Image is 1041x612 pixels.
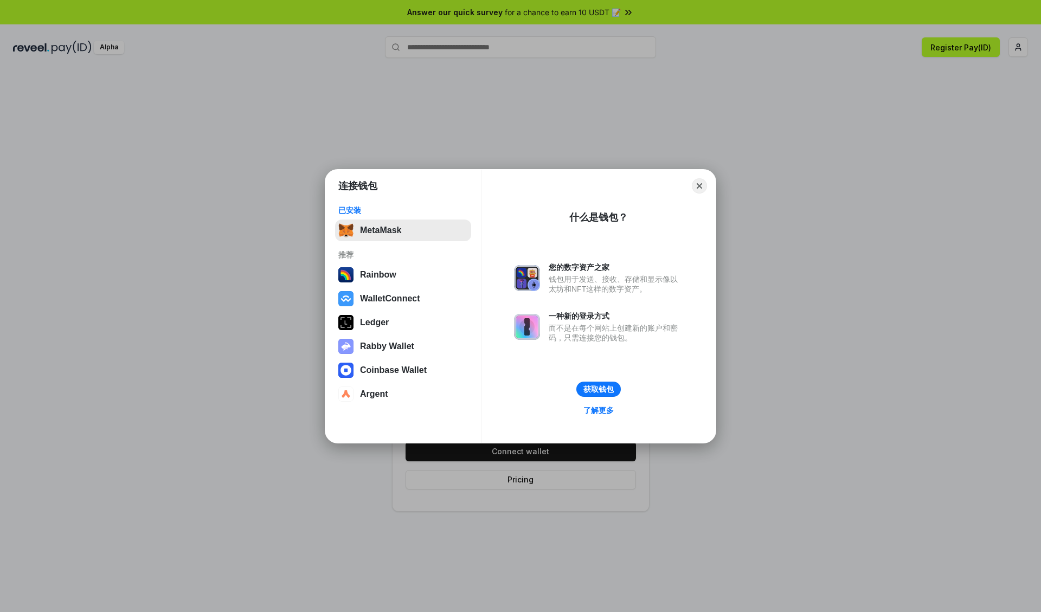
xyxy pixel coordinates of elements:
[583,384,614,394] div: 获取钱包
[338,315,354,330] img: svg+xml,%3Csvg%20xmlns%3D%22http%3A%2F%2Fwww.w3.org%2F2000%2Fsvg%22%20width%3D%2228%22%20height%3...
[338,179,377,192] h1: 连接钱包
[549,262,683,272] div: 您的数字资产之家
[338,267,354,282] img: svg+xml,%3Csvg%20width%3D%22120%22%20height%3D%22120%22%20viewBox%3D%220%200%20120%20120%22%20fil...
[338,205,468,215] div: 已安装
[338,386,354,402] img: svg+xml,%3Csvg%20width%3D%2228%22%20height%3D%2228%22%20viewBox%3D%220%200%2028%2028%22%20fill%3D...
[335,336,471,357] button: Rabby Wallet
[335,312,471,333] button: Ledger
[338,363,354,378] img: svg+xml,%3Csvg%20width%3D%2228%22%20height%3D%2228%22%20viewBox%3D%220%200%2028%2028%22%20fill%3D...
[576,382,621,397] button: 获取钱包
[360,318,389,327] div: Ledger
[360,226,401,235] div: MetaMask
[360,294,420,304] div: WalletConnect
[514,314,540,340] img: svg+xml,%3Csvg%20xmlns%3D%22http%3A%2F%2Fwww.w3.org%2F2000%2Fsvg%22%20fill%3D%22none%22%20viewBox...
[549,323,683,343] div: 而不是在每个网站上创建新的账户和密码，只需连接您的钱包。
[569,211,628,224] div: 什么是钱包？
[335,359,471,381] button: Coinbase Wallet
[577,403,620,417] a: 了解更多
[335,220,471,241] button: MetaMask
[549,274,683,294] div: 钱包用于发送、接收、存储和显示像以太坊和NFT这样的数字资产。
[549,311,683,321] div: 一种新的登录方式
[335,383,471,405] button: Argent
[360,342,414,351] div: Rabby Wallet
[692,178,707,194] button: Close
[335,264,471,286] button: Rainbow
[338,339,354,354] img: svg+xml,%3Csvg%20xmlns%3D%22http%3A%2F%2Fwww.w3.org%2F2000%2Fsvg%22%20fill%3D%22none%22%20viewBox...
[338,291,354,306] img: svg+xml,%3Csvg%20width%3D%2228%22%20height%3D%2228%22%20viewBox%3D%220%200%2028%2028%22%20fill%3D...
[338,250,468,260] div: 推荐
[338,223,354,238] img: svg+xml,%3Csvg%20fill%3D%22none%22%20height%3D%2233%22%20viewBox%3D%220%200%2035%2033%22%20width%...
[514,265,540,291] img: svg+xml,%3Csvg%20xmlns%3D%22http%3A%2F%2Fwww.w3.org%2F2000%2Fsvg%22%20fill%3D%22none%22%20viewBox...
[583,405,614,415] div: 了解更多
[360,365,427,375] div: Coinbase Wallet
[360,389,388,399] div: Argent
[360,270,396,280] div: Rainbow
[335,288,471,310] button: WalletConnect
